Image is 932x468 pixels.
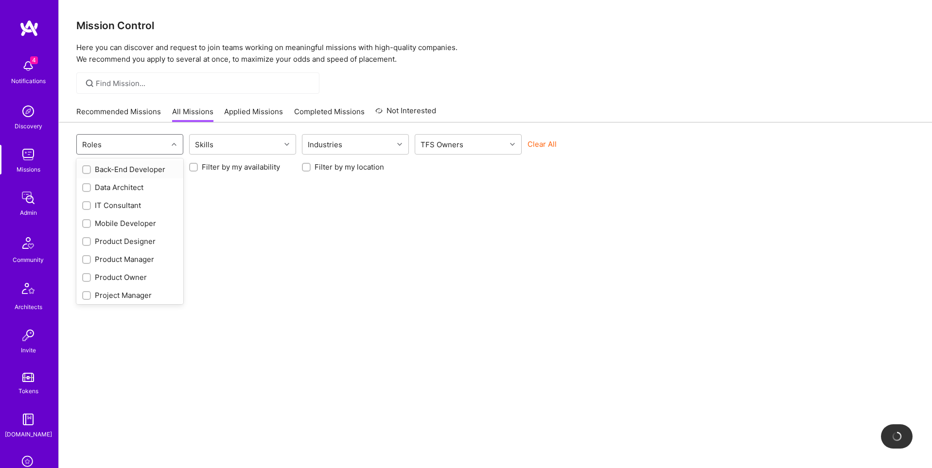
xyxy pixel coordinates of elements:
img: loading [891,431,903,442]
span: 4 [30,56,38,64]
a: Not Interested [375,105,436,122]
img: bell [18,56,38,76]
a: All Missions [172,106,213,122]
a: Applied Missions [224,106,283,122]
label: Filter by my availability [202,162,280,172]
div: Back-End Developer [82,164,177,174]
div: Product Owner [82,272,177,282]
i: icon SearchGrey [84,78,95,89]
img: Community [17,231,40,255]
div: Admin [20,208,37,218]
i: icon Chevron [172,142,176,147]
div: Data Architect [82,182,177,192]
div: Product Manager [82,254,177,264]
button: Clear All [528,139,557,149]
div: Product Designer [82,236,177,246]
a: Completed Missions [294,106,365,122]
img: discovery [18,102,38,121]
div: Architects [15,302,42,312]
div: Project Manager [82,290,177,300]
a: Recommended Missions [76,106,161,122]
div: [DOMAIN_NAME] [5,429,52,439]
img: tokens [22,373,34,382]
img: Architects [17,278,40,302]
i: icon Chevron [510,142,515,147]
img: admin teamwork [18,188,38,208]
div: Skills [193,138,216,152]
div: Industries [305,138,345,152]
img: teamwork [18,145,38,164]
div: TFS Owners [418,138,466,152]
input: Find Mission... [96,78,312,88]
div: Notifications [11,76,46,86]
label: Filter by my location [315,162,384,172]
p: Here you can discover and request to join teams working on meaningful missions with high-quality ... [76,42,914,65]
img: guide book [18,410,38,429]
div: Invite [21,345,36,355]
div: Tokens [18,386,38,396]
div: Roles [80,138,104,152]
div: Missions [17,164,40,174]
div: IT Consultant [82,200,177,210]
div: Community [13,255,44,265]
h3: Mission Control [76,19,914,32]
img: logo [19,19,39,37]
i: icon Chevron [397,142,402,147]
i: icon Chevron [284,142,289,147]
img: Invite [18,326,38,345]
div: Mobile Developer [82,218,177,228]
div: Discovery [15,121,42,131]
